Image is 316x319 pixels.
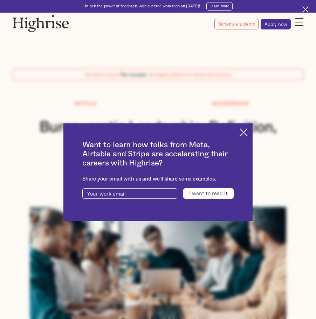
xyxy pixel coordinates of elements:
[240,128,248,136] img: Cross icon
[82,176,234,182] div: Share your email with us and we'll share some examples.
[206,2,233,11] a: Learn More
[13,15,69,32] img: Highrise logo
[214,19,259,29] a: Schedule a demo
[183,188,234,199] input: I want to read it
[82,188,234,199] form: current-ascender-blog-article-modal-form
[82,188,177,199] input: Your work email
[83,4,200,9] div: Unlock the power of feedback. Join our free workshop on [DATE]!
[82,140,234,168] h2: Want to learn how folks from Meta, Airtable and Stripe are accelerating their careers with Highrise?
[261,19,291,29] a: Apply now
[302,6,309,13] img: Cross icon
